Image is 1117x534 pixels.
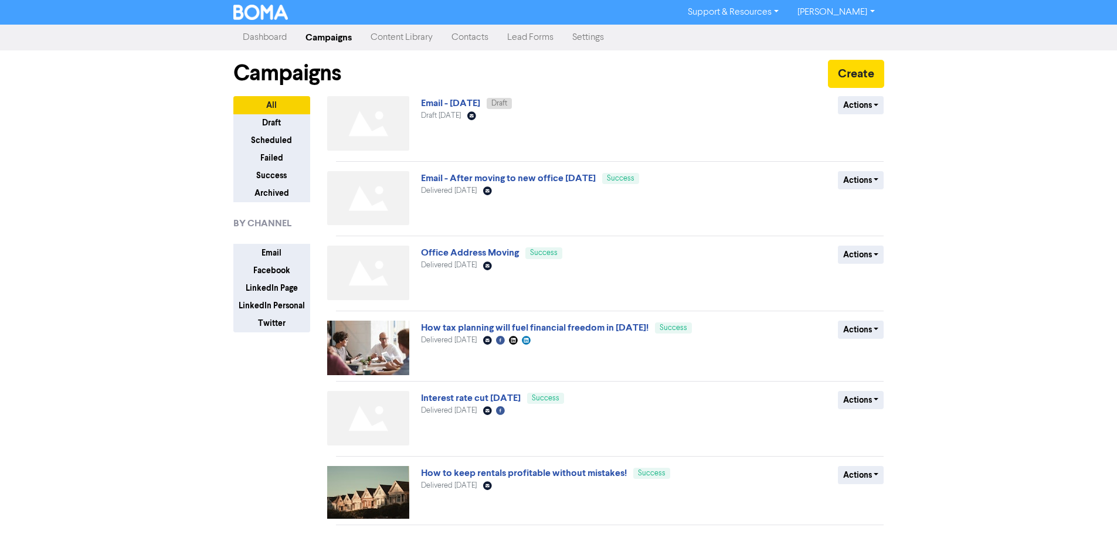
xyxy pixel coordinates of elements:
span: Success [660,324,687,332]
button: LinkedIn Personal [233,297,310,315]
span: Success [607,175,634,182]
button: Actions [838,246,884,264]
a: How tax planning will fuel financial freedom in [DATE]! [421,322,649,334]
img: image_1739234721000.jpg [327,466,409,519]
a: How to keep rentals profitable without mistakes! [421,467,627,479]
a: Settings [563,26,613,49]
span: Draft [DATE] [421,112,461,120]
span: Draft [491,100,507,107]
button: All [233,96,310,114]
img: Not found [327,246,409,300]
button: Email [233,244,310,262]
a: [PERSON_NAME] [788,3,884,22]
button: LinkedIn Page [233,279,310,297]
a: Content Library [361,26,442,49]
button: Create [828,60,884,88]
button: Actions [838,96,884,114]
a: Lead Forms [498,26,563,49]
a: Contacts [442,26,498,49]
iframe: Chat Widget [1058,478,1117,534]
span: Delivered [DATE] [421,187,477,195]
img: image_1740531801933.jpg [327,321,409,375]
a: Support & Resources [678,3,788,22]
span: Success [638,470,666,477]
button: Facebook [233,261,310,280]
span: BY CHANNEL [233,216,291,230]
h1: Campaigns [233,60,341,87]
img: Not found [327,96,409,151]
span: Success [532,394,559,402]
button: Failed [233,149,310,167]
img: BOMA Logo [233,5,288,20]
button: Actions [838,466,884,484]
img: Not found [327,391,409,445]
button: Success [233,166,310,185]
button: Twitter [233,314,310,332]
a: Email - [DATE] [421,97,480,109]
a: Campaigns [296,26,361,49]
a: Office Address Moving [421,247,519,259]
button: Actions [838,171,884,189]
button: Actions [838,391,884,409]
button: Actions [838,321,884,339]
a: Dashboard [233,26,296,49]
a: Interest rate cut [DATE] [421,392,521,404]
img: Not found [327,171,409,226]
a: Email - After moving to new office [DATE] [421,172,596,184]
span: Delivered [DATE] [421,261,477,269]
span: Success [530,249,558,257]
span: Delivered [DATE] [421,407,477,414]
button: Archived [233,184,310,202]
button: Scheduled [233,131,310,149]
span: Delivered [DATE] [421,336,477,344]
button: Draft [233,114,310,132]
span: Delivered [DATE] [421,482,477,489]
